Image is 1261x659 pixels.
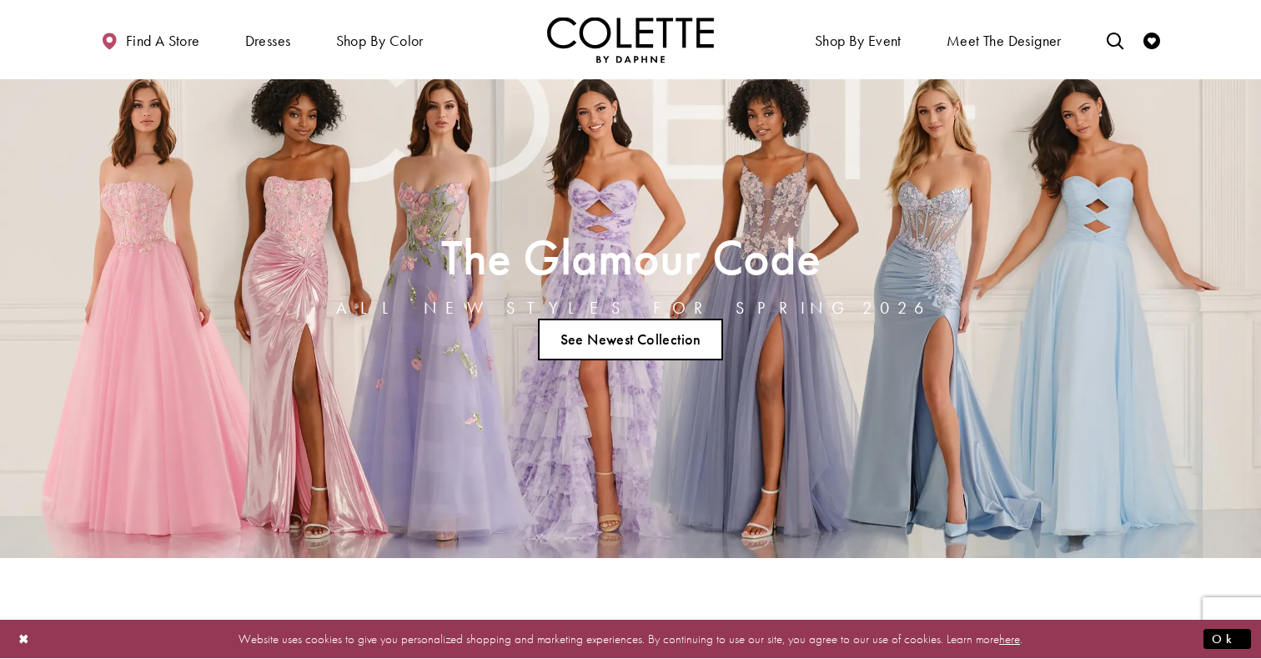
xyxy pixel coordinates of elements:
span: Dresses [241,17,295,63]
a: Find a store [97,17,203,63]
span: Shop by color [332,17,428,63]
span: Shop By Event [811,17,906,63]
span: Shop by color [336,33,424,49]
a: Visit Home Page [547,17,714,63]
a: See Newest Collection The Glamour Code ALL NEW STYLES FOR SPRING 2026 [538,319,723,360]
ul: Slider Links [331,312,930,367]
button: Close Dialog [10,625,38,654]
p: Website uses cookies to give you personalized shopping and marketing experiences. By continuing t... [120,628,1141,651]
span: Meet the designer [947,33,1062,49]
span: Shop By Event [815,33,902,49]
a: Check Wishlist [1139,17,1164,63]
a: Toggle search [1103,17,1128,63]
img: Colette by Daphne [547,17,714,63]
h4: ALL NEW STYLES FOR SPRING 2026 [336,299,925,317]
span: Find a store [126,33,200,49]
span: Dresses [245,33,291,49]
a: here [999,631,1020,647]
h2: The Glamour Code [336,234,925,280]
button: Submit Dialog [1203,629,1251,650]
a: Meet the designer [942,17,1066,63]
